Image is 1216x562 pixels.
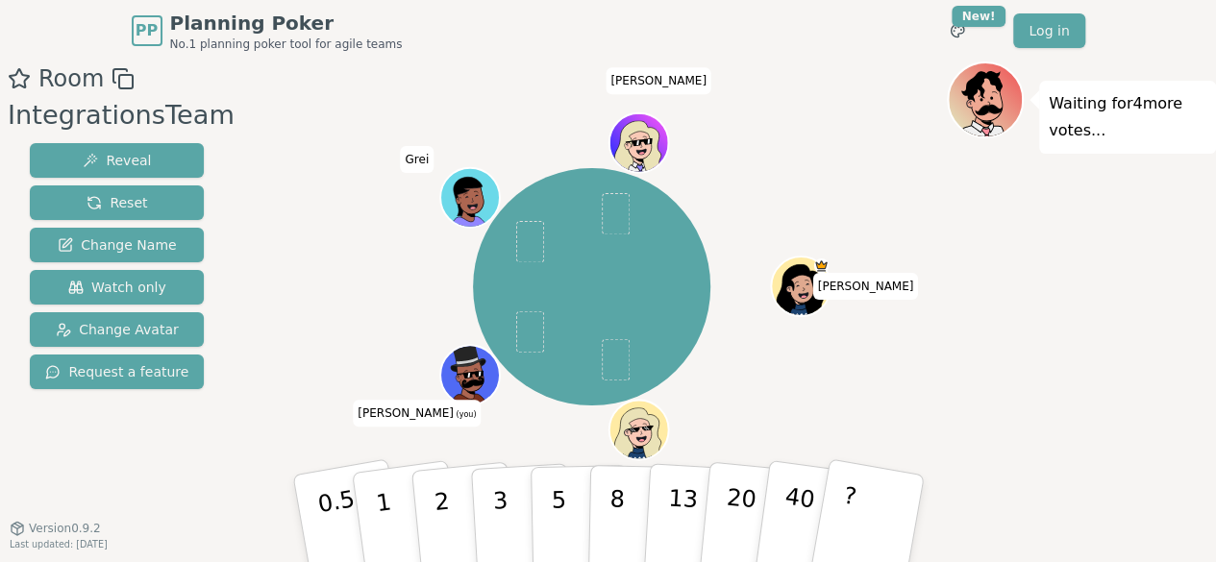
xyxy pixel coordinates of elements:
span: Change Avatar [56,320,179,339]
span: Reset [87,193,147,212]
div: IntegrationsTeam [8,96,235,135]
button: Reveal [30,143,204,178]
button: Version0.9.2 [10,521,101,536]
button: Change Name [30,228,204,262]
button: Click to change your avatar [442,348,498,403]
span: Last updated: [DATE] [10,539,108,550]
span: Room [38,61,104,96]
button: Change Avatar [30,312,204,347]
a: PPPlanning PokerNo.1 planning poker tool for agile teams [132,10,403,52]
span: No.1 planning poker tool for agile teams [170,37,403,52]
p: Waiting for 4 more votes... [1049,90,1206,144]
span: Click to change your name [353,400,481,427]
button: Request a feature [30,354,204,389]
span: Watch only [68,278,166,297]
div: New! [952,6,1006,27]
span: Planning Poker [170,10,403,37]
span: (you) [454,410,477,419]
span: Change Name [58,235,176,255]
span: Kate is the host [813,258,828,273]
button: Reset [30,185,204,220]
button: New! [940,13,975,48]
span: Version 0.9.2 [29,521,101,536]
span: Request a feature [45,362,188,381]
span: PP [136,19,158,42]
span: Click to change your name [400,146,434,173]
span: Reveal [83,151,151,170]
span: Click to change your name [606,68,711,95]
span: Click to change your name [813,273,919,300]
button: Add as favourite [8,61,31,96]
button: Watch only [30,270,204,305]
a: Log in [1013,13,1084,48]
